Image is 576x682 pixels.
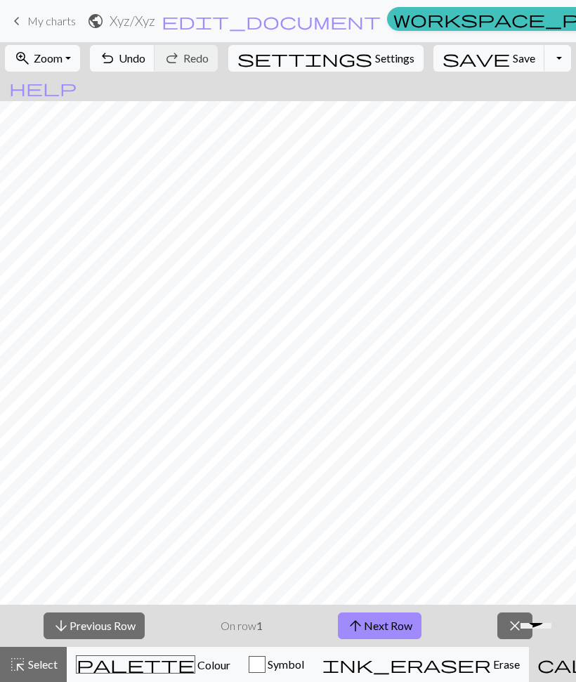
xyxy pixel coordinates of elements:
iframe: chat widget [515,623,562,668]
span: Save [513,51,535,65]
span: Select [26,657,58,671]
span: save [443,48,510,68]
span: arrow_downward [53,616,70,636]
span: Settings [375,50,414,67]
span: ink_eraser [322,655,491,674]
span: keyboard_arrow_left [8,11,25,31]
button: Save [433,45,545,72]
span: close [506,616,523,636]
p: On row [221,617,263,634]
span: undo [99,48,116,68]
a: My charts [8,9,76,33]
button: Next Row [338,612,421,639]
button: Zoom [5,45,80,72]
span: zoom_in [14,48,31,68]
button: SettingsSettings [228,45,424,72]
button: Colour [67,647,240,682]
span: My charts [27,14,76,27]
span: Undo [119,51,145,65]
strong: 1 [256,619,263,632]
span: Zoom [34,51,63,65]
button: Previous Row [44,612,145,639]
span: settings [237,48,372,68]
span: edit_document [162,11,381,31]
button: Erase [313,647,529,682]
span: highlight_alt [9,655,26,674]
button: Undo [90,45,155,72]
button: Symbol [240,647,313,682]
span: Symbol [266,657,304,671]
span: Colour [195,658,230,671]
h2: Xyz / Xyz [110,13,155,29]
span: help [9,78,77,98]
span: arrow_upward [347,616,364,636]
span: palette [77,655,195,674]
i: Settings [237,50,372,67]
span: Erase [491,657,520,671]
span: public [87,11,104,31]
